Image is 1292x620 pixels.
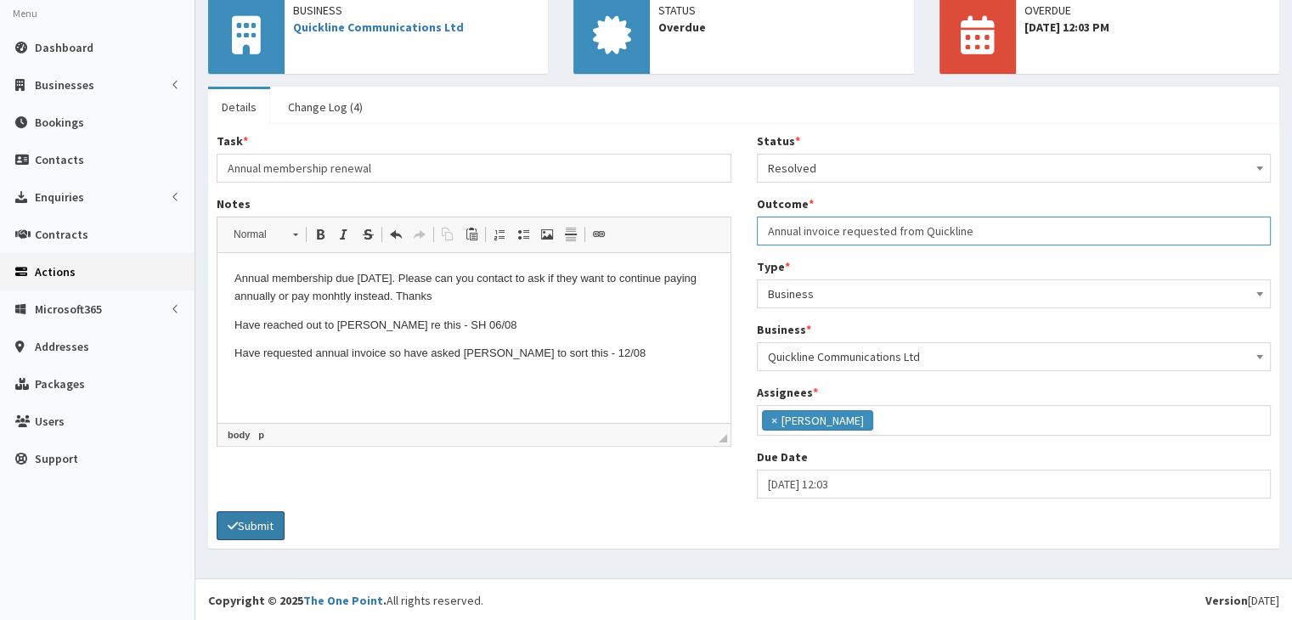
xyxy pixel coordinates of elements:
span: Normal [225,223,285,245]
a: Undo (Ctrl+Z) [384,223,408,245]
a: Bold (Ctrl+B) [308,223,332,245]
b: Version [1205,593,1248,608]
span: Microsoft365 [35,302,102,317]
a: p element [255,427,268,442]
label: Assignees [757,384,818,401]
span: Businesses [35,77,94,93]
span: Quickline Communications Ltd [768,345,1261,369]
span: Contracts [35,227,88,242]
a: Redo (Ctrl+Y) [408,223,432,245]
label: Status [757,132,800,149]
span: Drag to resize [719,434,727,442]
span: Overdue [658,19,905,36]
iframe: Rich Text Editor, notes [217,253,731,423]
span: Quickline Communications Ltd [757,342,1272,371]
a: Insert/Remove Numbered List [488,223,511,245]
a: Insert/Remove Bulleted List [511,223,535,245]
span: Business [293,2,539,19]
a: Normal [224,223,307,246]
span: Addresses [35,339,89,354]
span: [DATE] 12:03 PM [1024,19,1271,36]
label: Due Date [757,448,808,465]
span: Business [757,279,1272,308]
span: Status [658,2,905,19]
span: × [771,412,777,429]
div: [DATE] [1205,592,1279,609]
a: Italic (Ctrl+I) [332,223,356,245]
span: Resolved [757,154,1272,183]
span: Dashboard [35,40,93,55]
a: Change Log (4) [274,89,376,125]
a: The One Point [303,593,383,608]
li: Simone Hempel [762,410,873,431]
label: Business [757,321,811,338]
span: Packages [35,376,85,392]
span: Contacts [35,152,84,167]
a: Paste (Ctrl+V) [460,223,483,245]
a: Insert Horizontal Line [559,223,583,245]
span: OVERDUE [1024,2,1271,19]
span: Resolved [768,156,1261,180]
a: Link (Ctrl+L) [587,223,611,245]
span: Bookings [35,115,84,130]
span: Actions [35,264,76,279]
a: Copy (Ctrl+C) [436,223,460,245]
span: Business [768,282,1261,306]
a: Strike Through [356,223,380,245]
a: Details [208,89,270,125]
label: Outcome [757,195,814,212]
label: Task [217,132,248,149]
span: Users [35,414,65,429]
strong: Copyright © 2025 . [208,593,386,608]
a: body element [224,427,253,442]
label: Type [757,258,790,275]
span: Enquiries [35,189,84,205]
span: Support [35,451,78,466]
button: Submit [217,511,285,540]
a: Image [535,223,559,245]
a: Quickline Communications Ltd [293,20,464,35]
label: Notes [217,195,251,212]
